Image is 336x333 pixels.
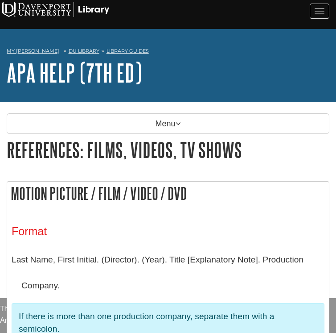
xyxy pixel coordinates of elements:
[7,47,59,55] a: My [PERSON_NAME]
[7,113,329,134] p: Menu
[69,48,99,54] a: DU Library
[2,2,109,17] img: Davenport University Logo
[12,225,324,238] h3: Format
[7,138,329,161] h1: References: Films, Videos, TV Shows
[7,59,142,87] a: APA Help (7th Ed)
[107,48,149,54] a: Library Guides
[12,247,324,298] p: Last Name, First Initial. (Director). (Year). Title [Explanatory Note]. Production Company.
[7,182,329,205] h2: Motion Picture / Film / Video / DVD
